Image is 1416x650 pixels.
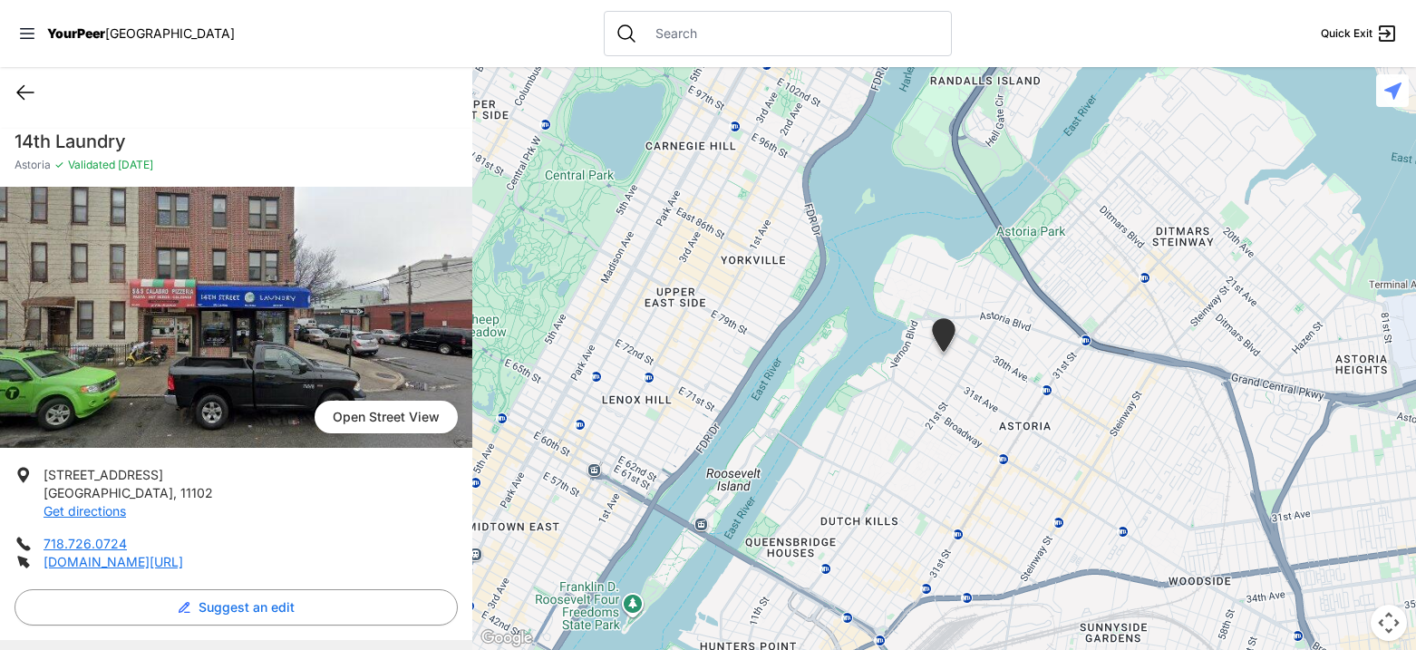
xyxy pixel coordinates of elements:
a: Quick Exit [1321,23,1398,44]
span: Quick Exit [1321,26,1372,41]
span: [DATE] [115,158,153,171]
span: Validated [68,158,115,171]
span: Suggest an edit [199,598,295,616]
button: Map camera controls [1371,605,1407,641]
a: [DOMAIN_NAME][URL] [44,554,183,569]
span: YourPeer [47,25,105,41]
span: , [173,485,177,500]
a: Get directions [44,503,126,519]
input: Search [645,24,940,43]
img: Google [477,626,537,650]
span: [GEOGRAPHIC_DATA] [44,485,173,500]
a: YourPeer[GEOGRAPHIC_DATA] [47,28,235,39]
button: Suggest an edit [15,589,458,626]
span: [GEOGRAPHIC_DATA] [105,25,235,41]
span: Astoria [15,158,51,172]
span: ✓ [54,158,64,172]
span: 11102 [180,485,213,500]
a: 718.726.0724 [44,536,127,551]
a: Open Street View [315,401,458,433]
a: Open this area in Google Maps (opens a new window) [477,626,537,650]
h1: 14th Laundry [15,129,458,154]
span: [STREET_ADDRESS] [44,467,163,482]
